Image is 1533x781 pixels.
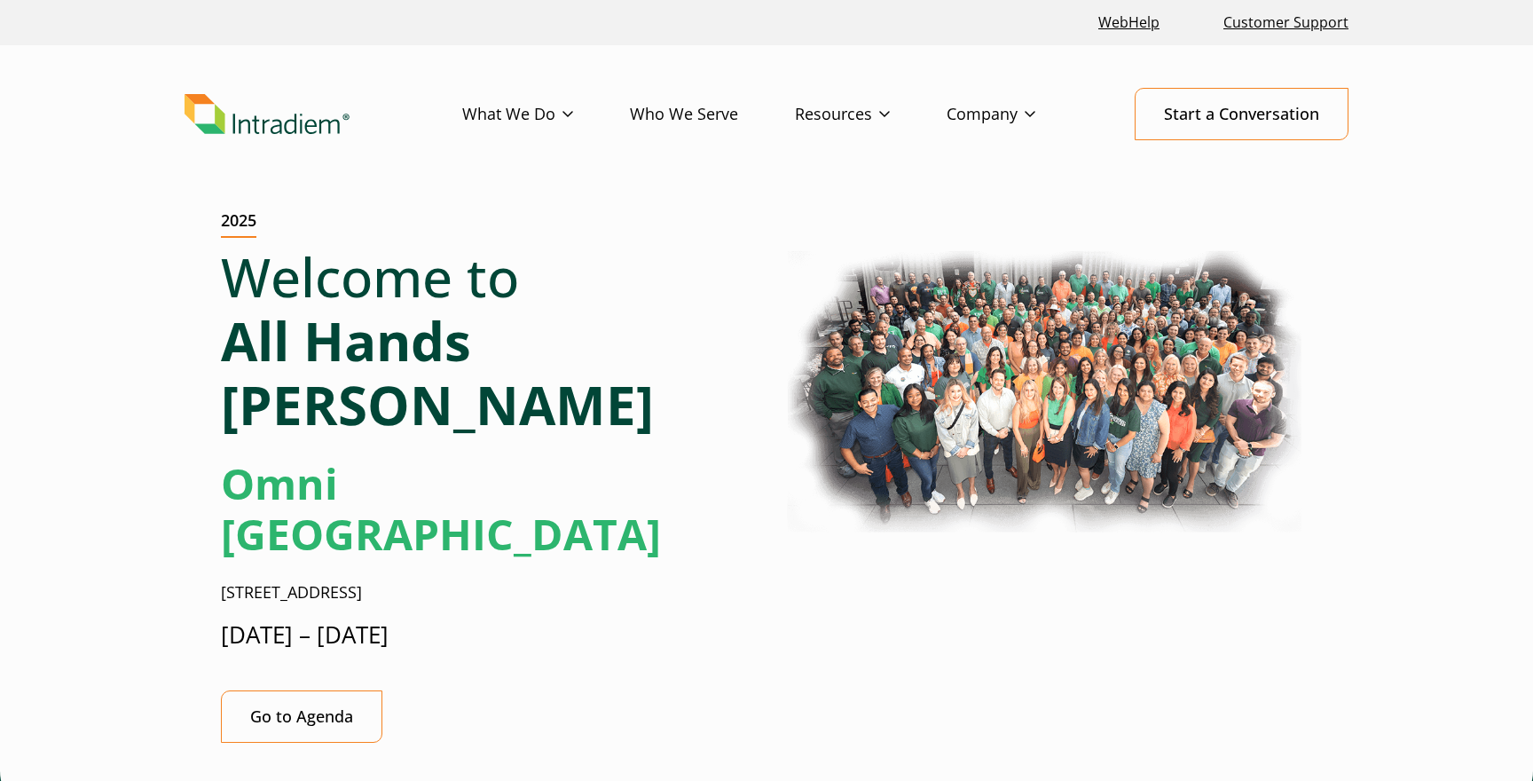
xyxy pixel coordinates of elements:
[221,619,752,651] p: [DATE] – [DATE]
[185,94,350,135] img: Intradiem
[185,94,462,135] a: Link to homepage of Intradiem
[630,89,795,140] a: Who We Serve
[947,89,1092,140] a: Company
[221,581,752,604] p: [STREET_ADDRESS]
[462,89,630,140] a: What We Do
[221,368,654,441] strong: [PERSON_NAME]
[1216,4,1356,42] a: Customer Support
[221,245,752,437] h1: Welcome to
[221,304,471,377] strong: All Hands
[1091,4,1167,42] a: Link opens in a new window
[221,211,256,238] h2: 2025
[1135,88,1348,140] a: Start a Conversation
[221,454,661,564] strong: Omni [GEOGRAPHIC_DATA]
[221,690,382,743] a: Go to Agenda
[795,89,947,140] a: Resources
